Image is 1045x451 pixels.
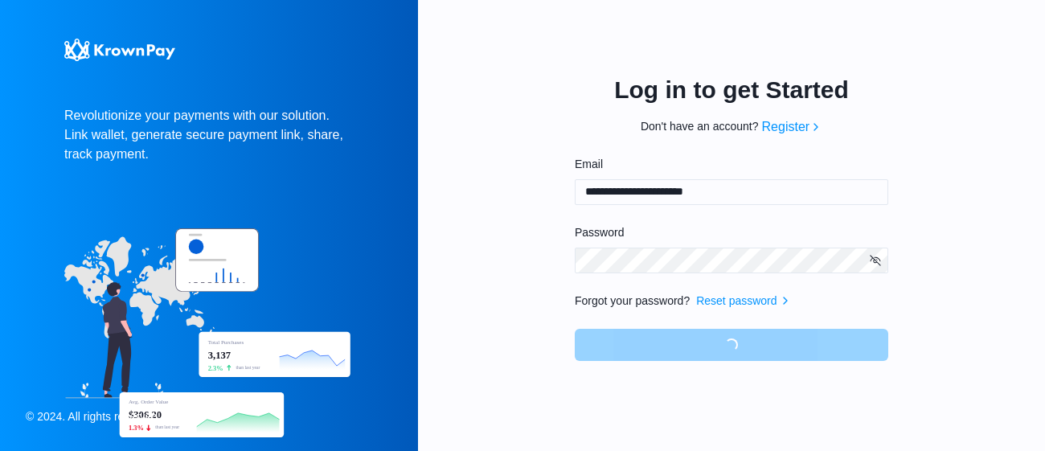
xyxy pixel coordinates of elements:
[614,72,849,108] p: Log in to get Started
[64,228,354,441] img: hero-image
[641,118,759,135] p: Don't have an account?
[64,39,175,61] img: KrownPay Logo
[26,408,158,425] p: © 2024. All rights reserved
[696,293,777,310] a: Reset password
[762,117,810,137] a: Register
[64,106,354,164] p: Revolutionize your payments with our solution. Link wallet, generate secure payment link, share, ...
[575,224,879,241] label: Password
[575,156,879,173] label: Email
[575,293,690,310] p: Forgot your password?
